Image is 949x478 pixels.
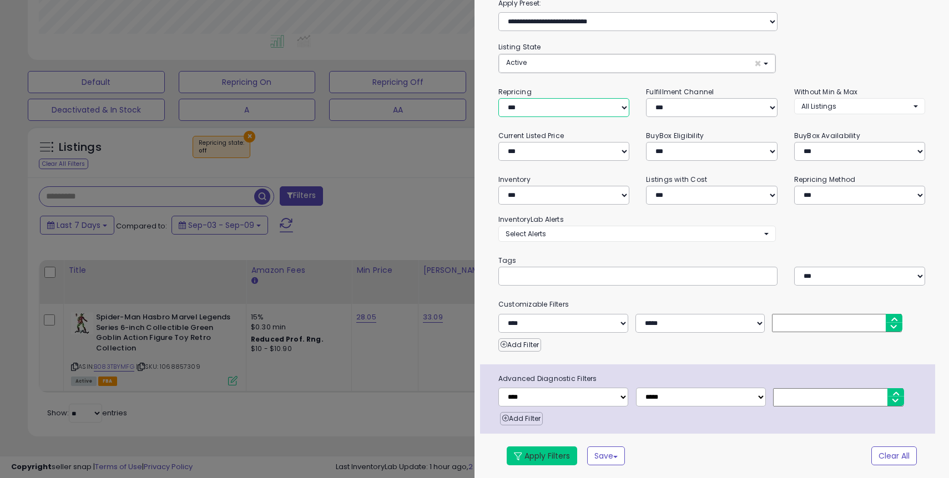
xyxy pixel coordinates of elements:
small: Current Listed Price [498,131,564,140]
small: Repricing [498,87,532,96]
button: Select Alerts [498,226,776,242]
button: Add Filter [500,412,543,425]
small: Without Min & Max [794,87,858,96]
small: InventoryLab Alerts [498,215,564,224]
button: Active × [499,54,775,73]
button: Save [587,446,625,465]
span: Active [506,58,527,67]
small: BuyBox Eligibility [646,131,704,140]
span: Advanced Diagnostic Filters [490,373,936,385]
small: Repricing Method [794,175,856,184]
small: Tags [490,255,934,267]
span: × [754,58,761,69]
span: Select Alerts [506,229,546,238]
small: Inventory [498,175,531,184]
small: Listing State [498,42,541,52]
span: All Listings [801,101,836,111]
small: Customizable Filters [490,298,934,311]
button: All Listings [794,98,925,114]
small: BuyBox Availability [794,131,860,140]
button: Add Filter [498,338,541,352]
button: Apply Filters [507,446,577,465]
small: Fulfillment Channel [646,87,714,96]
small: Listings with Cost [646,175,707,184]
button: Clear All [871,446,917,465]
